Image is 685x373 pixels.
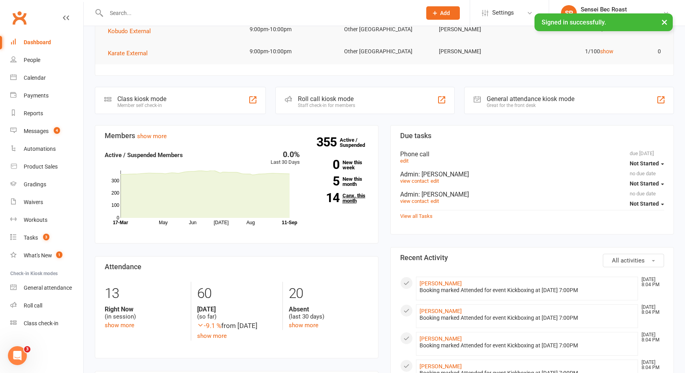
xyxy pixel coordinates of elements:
[400,171,664,178] div: Admin
[56,251,62,258] span: 1
[10,105,83,122] a: Reports
[8,346,27,365] iframe: Intercom live chat
[10,247,83,264] a: What's New1
[420,280,462,287] a: [PERSON_NAME]
[105,282,185,306] div: 13
[487,103,574,108] div: Great for the front desk
[638,360,664,370] time: [DATE] 8:04 PM
[54,127,60,134] span: 4
[630,160,659,167] span: Not Started
[638,305,664,315] time: [DATE] 8:04 PM
[400,150,664,158] div: Phone call
[581,6,663,13] div: Sensei Bec Roast
[271,150,300,158] div: 0.0%
[243,42,337,61] td: 9:00pm-10:00pm
[137,133,167,140] a: show more
[197,306,277,321] div: (so far)
[431,178,439,184] a: edit
[24,346,30,352] span: 3
[400,213,433,219] a: View all Tasks
[420,342,634,349] div: Booking marked Attended for event Kickboxing at [DATE] 7:00PM
[603,254,664,267] button: All activities
[426,6,460,20] button: Add
[400,254,664,262] h3: Recent Activity
[492,4,514,22] span: Settings
[10,211,83,229] a: Workouts
[10,69,83,87] a: Calendar
[24,57,40,63] div: People
[10,279,83,297] a: General attendance kiosk mode
[24,146,56,152] div: Automations
[312,193,369,203] a: 14Canx. this month
[600,48,613,54] a: show
[418,191,469,198] span: : [PERSON_NAME]
[24,234,38,241] div: Tasks
[420,287,634,294] div: Booking marked Attended for event Kickboxing at [DATE] 7:00PM
[420,315,634,321] div: Booking marked Attended for event Kickboxing at [DATE] 7:00PM
[10,297,83,315] a: Roll call
[24,181,46,187] div: Gradings
[298,95,355,103] div: Roll call kiosk mode
[24,285,72,291] div: General attendance
[108,49,153,58] button: Karate External
[638,277,664,287] time: [DATE] 8:04 PM
[197,306,277,313] strong: [DATE]
[312,159,339,171] strong: 0
[312,176,369,187] a: 5New this month
[487,95,574,103] div: General attendance kiosk mode
[108,50,148,57] span: Karate External
[312,160,369,170] a: 0New this week
[638,332,664,343] time: [DATE] 8:04 PM
[24,39,51,45] div: Dashboard
[24,217,47,223] div: Workouts
[340,131,374,154] a: 355Active / Suspended
[400,191,664,198] div: Admin
[197,322,221,330] span: -9.1 %
[526,42,621,61] td: 1/100
[657,13,672,30] button: ×
[24,128,49,134] div: Messages
[431,198,439,204] a: edit
[612,257,645,264] span: All activities
[289,306,369,321] div: (last 30 days)
[630,201,659,207] span: Not Started
[289,322,318,329] a: show more
[10,34,83,51] a: Dashboard
[561,5,577,21] div: SR
[10,176,83,193] a: Gradings
[10,122,83,140] a: Messages 4
[10,193,83,211] a: Waivers
[432,42,526,61] td: [PERSON_NAME]
[420,308,462,314] a: [PERSON_NAME]
[630,180,659,187] span: Not Started
[630,176,664,191] button: Not Started
[117,95,166,103] div: Class kiosk mode
[24,110,43,116] div: Reports
[289,306,369,313] strong: Absent
[420,336,462,342] a: [PERSON_NAME]
[316,136,340,148] strong: 355
[105,322,134,329] a: show more
[10,229,83,247] a: Tasks 3
[621,42,668,61] td: 0
[105,306,185,313] strong: Right Now
[108,28,151,35] span: Kobudo External
[105,152,183,159] strong: Active / Suspended Members
[10,140,83,158] a: Automations
[24,163,58,170] div: Product Sales
[10,87,83,105] a: Payments
[271,150,300,167] div: Last 30 Days
[312,175,339,187] strong: 5
[298,103,355,108] div: Staff check-in for members
[337,42,431,61] td: Other [GEOGRAPHIC_DATA]
[420,363,462,369] a: [PERSON_NAME]
[24,252,52,259] div: What's New
[312,192,339,204] strong: 14
[542,19,606,26] span: Signed in successfully.
[104,7,416,19] input: Search...
[630,197,664,211] button: Not Started
[10,158,83,176] a: Product Sales
[24,92,49,99] div: Payments
[105,132,369,140] h3: Members
[24,199,43,205] div: Waivers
